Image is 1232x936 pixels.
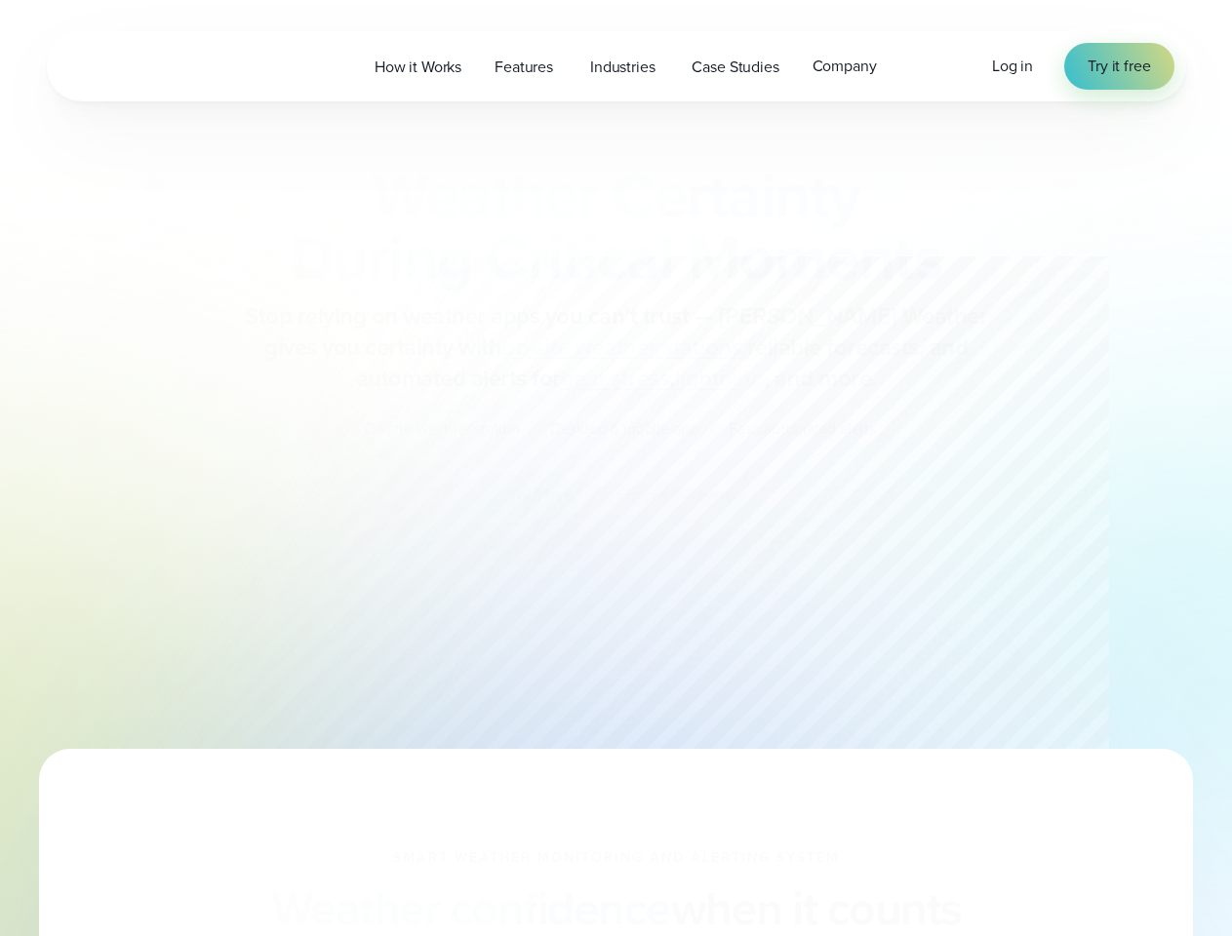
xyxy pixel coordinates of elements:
span: Log in [992,55,1033,77]
span: Try it free [1088,55,1150,78]
a: Log in [992,55,1033,78]
span: Company [813,55,877,78]
a: Case Studies [675,47,795,87]
span: Industries [590,56,655,79]
a: Try it free [1064,43,1173,90]
span: Case Studies [692,56,778,79]
span: How it Works [375,56,461,79]
a: How it Works [358,47,478,87]
span: Features [495,56,553,79]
